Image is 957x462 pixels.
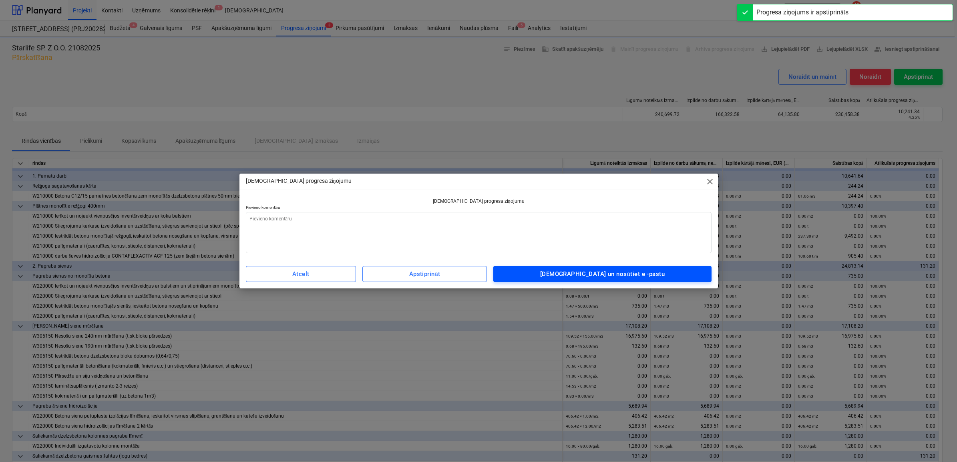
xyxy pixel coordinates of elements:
button: Apstiprināt [362,266,487,282]
div: Atcelt [292,269,310,279]
span: close [705,177,715,186]
p: [DEMOGRAPHIC_DATA] progresa ziņojumu [246,177,352,185]
div: Apstiprināt [409,269,440,279]
button: Atcelt [246,266,356,282]
p: Pievieno komentāru [246,205,712,212]
div: Progresa ziņojums ir apstiprināts [756,8,848,17]
p: [DEMOGRAPHIC_DATA] progresa ziņojumu [246,198,712,205]
div: [DEMOGRAPHIC_DATA] un nosūtiet e -pastu [540,269,665,279]
button: [DEMOGRAPHIC_DATA] un nosūtiet e -pastu [493,266,711,282]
